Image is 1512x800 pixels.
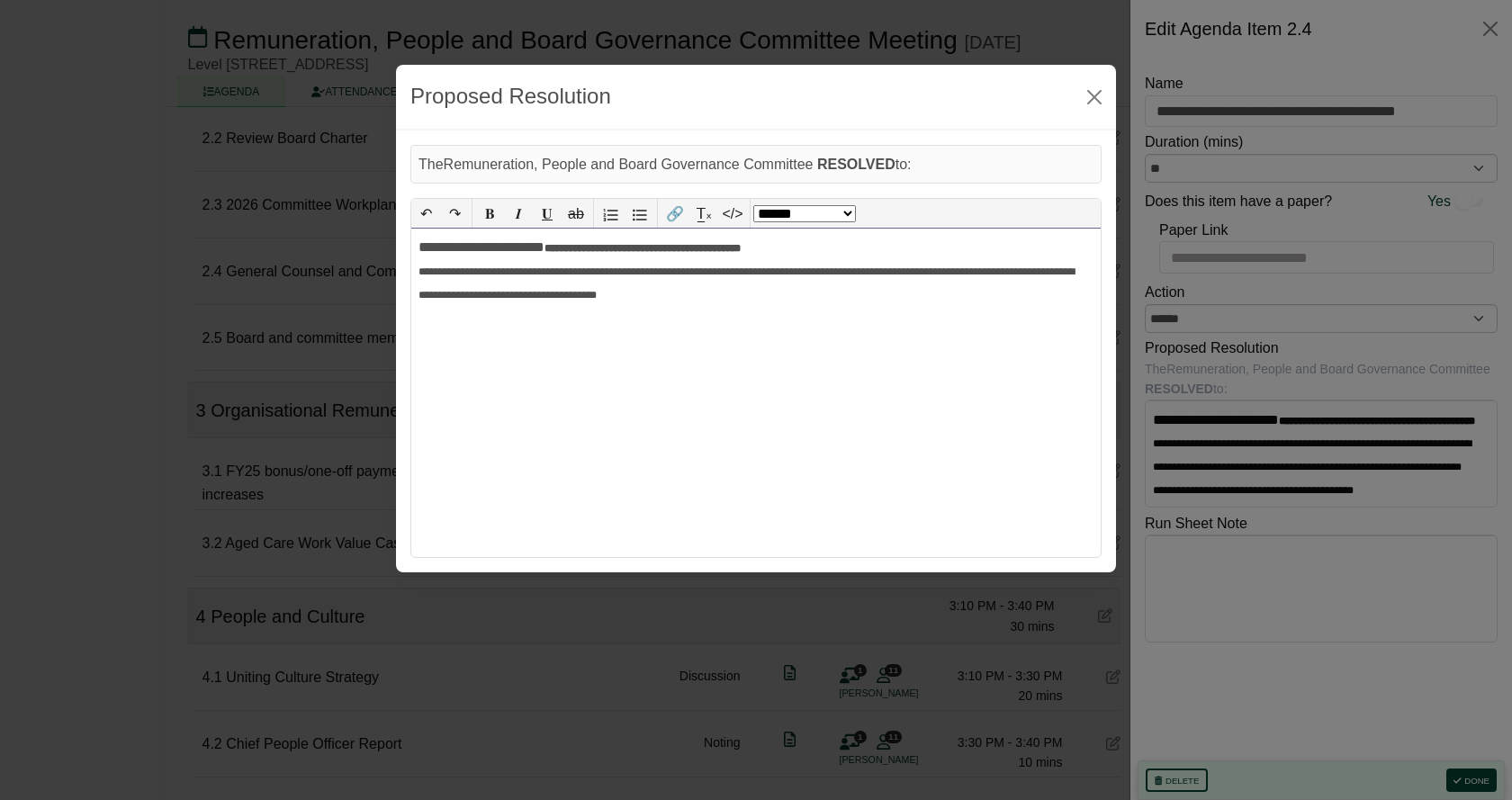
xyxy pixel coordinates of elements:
[625,199,654,228] button: Bullet list
[533,199,562,228] button: 𝐔
[411,199,440,228] button: ↶
[504,199,533,228] button: 𝑰
[661,199,689,228] button: 🔗
[542,206,553,221] span: 𝐔
[440,199,469,228] button: ↷
[410,79,611,113] div: Proposed Resolution
[562,199,590,228] button: ab
[689,199,718,228] button: T̲ₓ
[817,157,895,172] b: RESOLVED
[597,199,625,228] button: Numbered list
[718,199,747,228] button: </>
[475,199,504,228] button: 𝐁
[410,145,1102,184] div: The Remuneration, People and Board Governance Committee to:
[568,206,584,221] s: ab
[1080,83,1109,112] button: Close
